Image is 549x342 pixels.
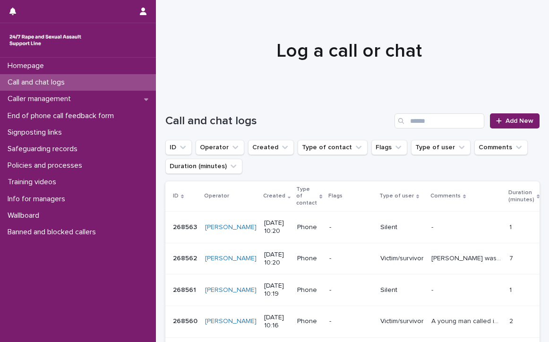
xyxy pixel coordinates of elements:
[263,191,285,201] p: Created
[165,140,192,155] button: ID
[431,253,504,263] p: Caller was silent for most of the call said he was sexually abused, said he wanted to go into det...
[248,140,294,155] button: Created
[4,61,51,70] p: Homepage
[173,191,179,201] p: ID
[506,118,533,124] span: Add New
[264,251,290,267] p: [DATE] 10:20
[205,317,257,325] a: [PERSON_NAME]
[508,188,534,205] p: Duration (minutes)
[264,219,290,235] p: [DATE] 10:20
[4,178,64,187] p: Training videos
[329,255,373,263] p: -
[4,111,121,120] p: End of phone call feedback form
[165,159,242,174] button: Duration (minutes)
[4,128,69,137] p: Signposting links
[395,113,484,128] input: Search
[380,223,424,231] p: Silent
[205,286,257,294] a: [PERSON_NAME]
[4,145,85,154] p: Safeguarding records
[431,284,435,294] p: -
[430,191,461,201] p: Comments
[264,282,290,298] p: [DATE] 10:19
[509,316,515,325] p: 2
[8,31,83,50] img: rhQMoQhaT3yELyF149Cw
[205,223,257,231] a: [PERSON_NAME]
[4,211,47,220] p: Wallboard
[431,316,504,325] p: A young man called in to say he was raped a few weeks ago, but then the call got disconnected.
[371,140,407,155] button: Flags
[204,191,229,201] p: Operator
[4,195,73,204] p: Info for managers
[380,286,424,294] p: Silent
[173,222,199,231] p: 268563
[298,140,368,155] button: Type of contact
[474,140,528,155] button: Comments
[380,255,424,263] p: Victim/survivor
[297,317,321,325] p: Phone
[4,78,72,87] p: Call and chat logs
[264,314,290,330] p: [DATE] 10:16
[329,317,373,325] p: -
[173,253,199,263] p: 268562
[509,253,515,263] p: 7
[4,228,103,237] p: Banned and blocked callers
[431,222,435,231] p: -
[379,191,414,201] p: Type of user
[296,184,317,208] p: Type of contact
[205,255,257,263] a: [PERSON_NAME]
[490,113,540,128] a: Add New
[165,40,532,62] h1: Log a call or chat
[509,222,514,231] p: 1
[329,223,373,231] p: -
[411,140,471,155] button: Type of user
[165,114,391,128] h1: Call and chat logs
[4,94,78,103] p: Caller management
[4,161,90,170] p: Policies and processes
[329,286,373,294] p: -
[297,255,321,263] p: Phone
[380,317,424,325] p: Victim/survivor
[173,284,198,294] p: 268561
[509,284,514,294] p: 1
[173,316,199,325] p: 268560
[196,140,244,155] button: Operator
[297,286,321,294] p: Phone
[328,191,343,201] p: Flags
[297,223,321,231] p: Phone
